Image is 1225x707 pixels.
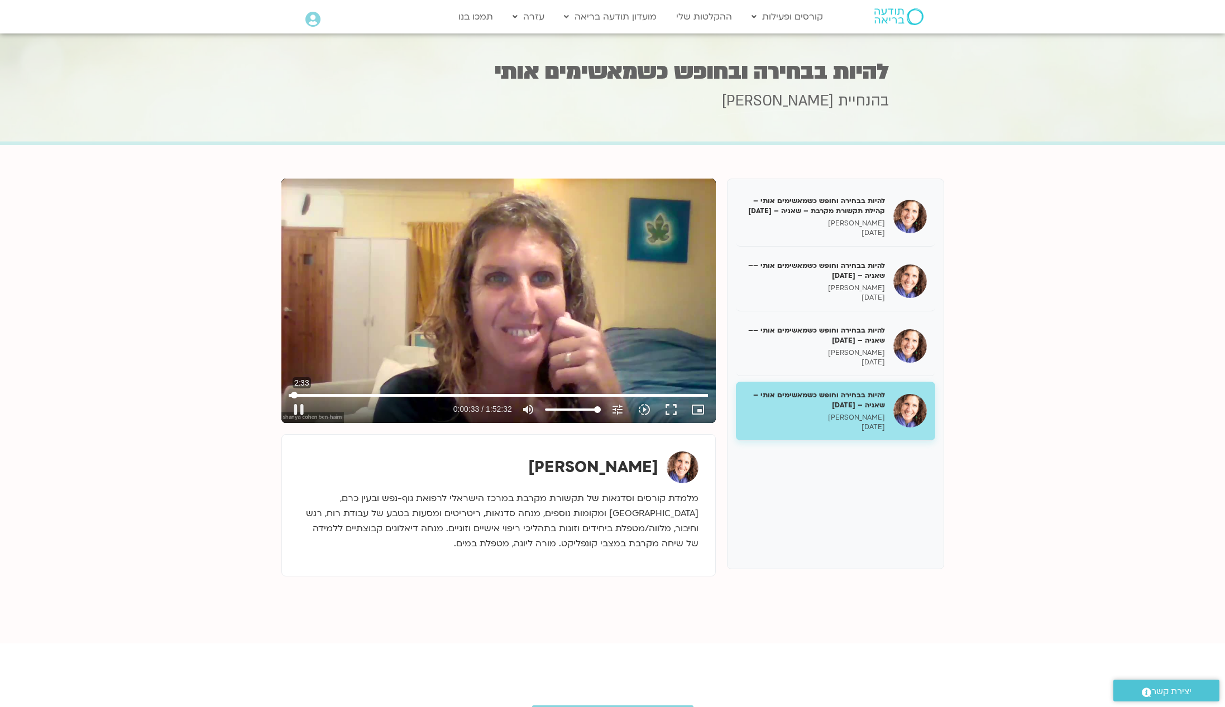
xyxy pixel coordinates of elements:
a: קורסים ופעילות [746,6,829,27]
h5: להיות בבחירה וחופש כשמאשימים אותי – קהילת תקשורת מקרבת – שאניה – [DATE] [744,196,885,216]
h5: להיות בבחירה וחופש כשמאשימים אותי –– שאניה – [DATE] [744,261,885,281]
img: תודעה בריאה [874,8,923,25]
h1: להיות בבחירה ובחופש כשמאשימים אותי [336,61,889,83]
p: [DATE] [744,228,885,238]
a: יצירת קשר [1113,680,1219,701]
p: [PERSON_NAME] [744,283,885,293]
span: יצירת קשר [1151,684,1191,699]
p: [PERSON_NAME] [744,219,885,228]
img: להיות בבחירה וחופש כשמאשימים אותי –– שאניה – 14/05/25 [893,264,927,298]
p: [DATE] [744,358,885,367]
h5: להיות בבחירה וחופש כשמאשימים אותי –– שאניה – [DATE] [744,325,885,345]
img: להיות בבחירה וחופש כשמאשימים אותי – קהילת תקשורת מקרבת – שאניה – 07/05/35 [893,200,927,233]
h5: להיות בבחירה וחופש כשמאשימים אותי – שאניה – [DATE] [744,390,885,410]
p: [PERSON_NAME] [744,413,885,422]
img: שאנייה כהן בן חיים [667,451,698,483]
p: [DATE] [744,422,885,432]
a: עזרה [507,6,550,27]
a: ההקלטות שלי [671,6,738,27]
span: בהנחיית [838,91,889,111]
a: תמכו בנו [453,6,499,27]
a: מועדון תודעה בריאה [558,6,662,27]
p: [PERSON_NAME] [744,348,885,358]
p: [DATE] [744,293,885,302]
img: להיות בבחירה וחופש כשמאשימים אותי –– שאניה – 21/05/25 [893,329,927,363]
img: להיות בבחירה וחופש כשמאשימים אותי – שאניה – 28/05/25 [893,394,927,427]
p: מלמדת קורסים וסדנאות של תקשורת מקרבת במרכז הישראלי לרפואת גוף-נפש ובעין כרם, [GEOGRAPHIC_DATA] ומ... [299,491,698,551]
strong: [PERSON_NAME] [528,456,658,478]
